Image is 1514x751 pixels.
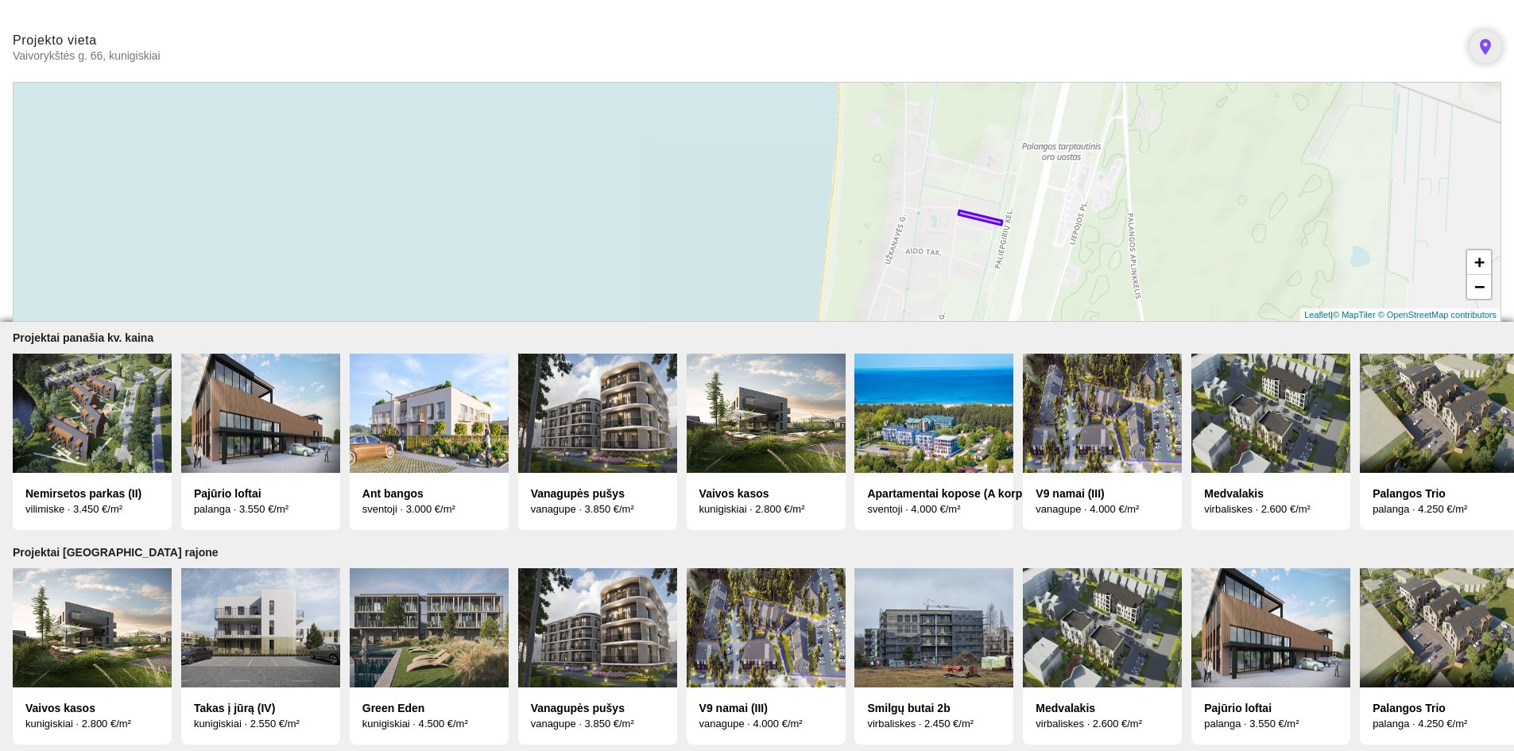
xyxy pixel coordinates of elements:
div: vanagupe · 3.850 €/m² [531,716,664,732]
div: Nemirsetos parkas (II) [25,486,159,501]
div: vanagupe · 4.000 €/m² [699,716,833,732]
img: DLm9lUV4tV.png [1023,354,1182,473]
img: l3XiK16Eyk.jpg [350,354,509,473]
div: sventoji · 3.000 €/m² [362,501,496,517]
a: V9 namai (III) vanagupe · 4.000 €/m² [1023,502,1191,515]
div: palanga · 3.550 €/m² [194,501,327,517]
div: Green Eden [362,700,496,716]
div: palanga · 4.250 €/m² [1373,716,1506,732]
img: DLm9lUV4tV.png [687,568,846,687]
a: Smilgų butai 2b virbaliskes · 2.450 €/m² [854,717,1023,730]
a: Vanagupės pušys vanagupe · 3.850 €/m² [518,502,687,515]
img: 1axMzrdG0T.jpg [1191,568,1350,687]
span: Vaivorykštės g. 66, kunigiskiai [13,48,1457,63]
div: kunigiskiai · 4.500 €/m² [362,716,496,732]
div: vilimiske · 3.450 €/m² [25,501,159,517]
a: Pajūrio loftai palanga · 3.550 €/m² [1191,717,1360,730]
img: xlxgxGvfF1.jpg [13,354,172,473]
img: qvFhaI1hLC.jpg [350,568,509,687]
a: Leaflet [1304,310,1330,319]
div: vanagupe · 3.850 €/m² [531,501,664,517]
img: 1axMzrdG0T.jpg [181,354,340,473]
div: Pajūrio loftai [194,486,327,501]
div: virbaliskes · 2.450 €/m² [867,716,1001,732]
a: Zoom out [1467,275,1491,299]
a: V9 namai (III) vanagupe · 4.000 €/m² [687,717,855,730]
a: Zoom in [1467,250,1491,275]
a: © MapTiler [1333,310,1376,319]
img: 8ThkstYRDZ.jpg [1191,354,1350,473]
div: Vanagupės pušys [531,700,664,716]
div: Pajūrio loftai [1204,700,1338,716]
img: I6LmkPH6en.jpg [181,568,340,687]
a: Vanagupės pušys vanagupe · 3.850 €/m² [518,717,687,730]
div: Vaivos kasos [25,700,159,716]
div: Palangos Trio [1373,700,1506,716]
a: Medvalakis virbaliskes · 2.600 €/m² [1023,717,1191,730]
img: kkyGRGlZgb.jpg [518,568,677,687]
div: palanga · 3.550 €/m² [1204,716,1338,732]
a: Ant bangos sventoji · 3.000 €/m² [350,502,518,515]
div: Ant bangos [362,486,496,501]
img: kkyGRGlZgb.jpg [518,354,677,473]
div: Medvalakis [1204,486,1338,501]
div: Medvalakis [1036,700,1169,716]
div: sventoji · 4.000 €/m² [867,501,1001,517]
img: nf8v7VBrCB.jpg [13,568,172,687]
div: kunigiskiai · 2.800 €/m² [25,716,159,732]
div: V9 namai (III) [1036,486,1169,501]
a: Medvalakis virbaliskes · 2.600 €/m² [1191,502,1360,515]
a: Nemirsetos parkas (II) vilimiske · 3.450 €/m² [13,502,181,515]
img: nf8v7VBrCB.jpg [687,354,846,473]
img: 43N23VXFOJ.jpg [854,568,1013,687]
div: vanagupe · 4.000 €/m² [1036,501,1169,517]
div: palanga · 4.250 €/m² [1373,501,1506,517]
div: Takas į jūrą (IV) [194,700,327,716]
a: Apartamentai kopose (A korpusas) sventoji · 4.000 €/m² [854,502,1023,515]
img: ML88ahVj4V.jpg [854,354,1013,473]
div: V9 namai (III) [699,700,833,716]
div: virbaliskes · 2.600 €/m² [1204,501,1338,517]
img: 8ThkstYRDZ.jpg [1023,568,1182,687]
div: Vanagupės pušys [531,486,664,501]
div: kunigiskiai · 2.800 €/m² [699,501,833,517]
div: kunigiskiai · 2.550 €/m² [194,716,327,732]
div: | [1300,308,1500,322]
span: Projekto vieta [13,33,97,47]
i: place [1476,37,1495,56]
a: Takas į jūrą (IV) kunigiskiai · 2.550 €/m² [181,717,350,730]
div: Vaivos kasos [699,486,833,501]
a: Vaivos kasos kunigiskiai · 2.800 €/m² [687,502,855,515]
a: Pajūrio loftai palanga · 3.550 €/m² [181,502,350,515]
div: Palangos Trio [1373,486,1506,501]
a: place [1469,31,1501,63]
a: © OpenStreetMap contributors [1378,310,1497,319]
a: Vaivos kasos kunigiskiai · 2.800 €/m² [13,717,181,730]
div: Apartamentai kopose (A korpusas) [867,486,1001,501]
div: virbaliskes · 2.600 €/m² [1036,716,1169,732]
div: Smilgų butai 2b [867,700,1001,716]
a: Green Eden kunigiskiai · 4.500 €/m² [350,717,518,730]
